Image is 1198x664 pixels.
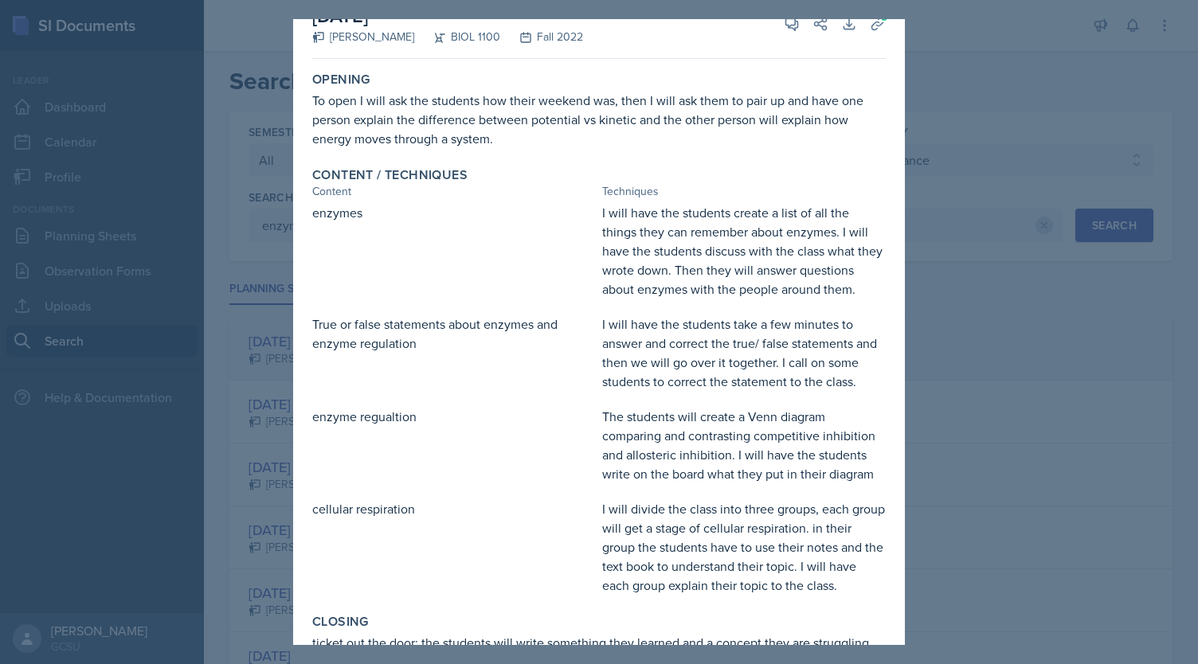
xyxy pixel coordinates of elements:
div: I will have the students create a list of all the things they can remember about enzymes. I will ... [602,203,886,299]
label: Closing [312,614,369,630]
div: enzymes [312,203,596,299]
div: BIOL 1100 [414,29,500,45]
div: I will have the students take a few minutes to answer and correct the true/ false statements and ... [602,314,886,391]
div: cellular respiration [312,499,596,595]
div: True or false statements about enzymes and enzyme regulation [312,314,596,391]
label: Opening [312,72,370,88]
div: I will divide the class into three groups, each group will get a stage of cellular respiration. i... [602,499,886,595]
label: Content / Techniques [312,167,468,183]
div: [PERSON_NAME] [312,29,414,45]
div: The students will create a Venn diagram comparing and contrasting competitive inhibition and allo... [602,407,886,483]
div: Content [312,183,596,200]
div: To open I will ask the students how their weekend was, then I will ask them to pair up and have o... [312,91,886,148]
div: Fall 2022 [500,29,583,45]
div: enzyme regualtion [312,407,596,483]
div: Techniques [602,183,886,200]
